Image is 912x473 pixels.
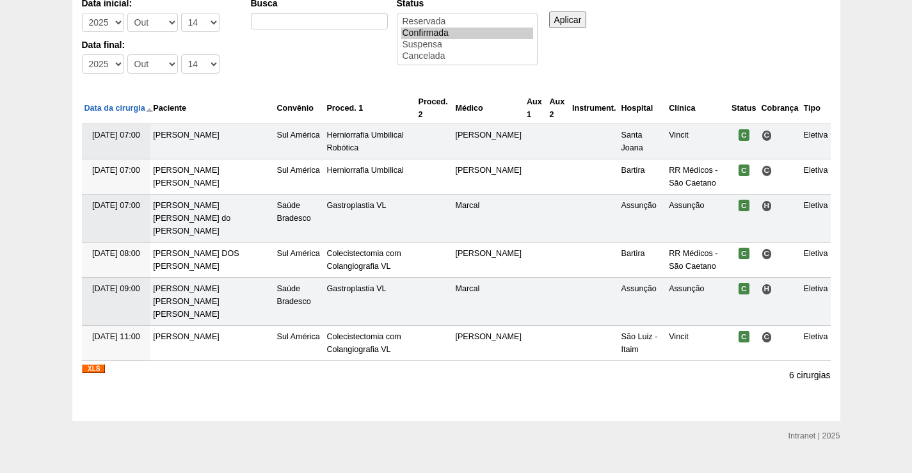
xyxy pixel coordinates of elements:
td: Eletiva [801,195,831,243]
span: Confirmada [739,200,749,211]
th: Proced. 1 [324,93,415,124]
td: Sul América [275,159,324,195]
th: Cobrança [759,93,801,124]
th: Clínica [666,93,729,124]
option: Suspensa [401,39,533,51]
span: Consultório [762,248,772,259]
a: Data da cirurgia [84,104,154,113]
th: Proced. 2 [416,93,453,124]
td: [PERSON_NAME] [452,159,524,195]
td: Sul América [275,124,324,159]
td: [PERSON_NAME] [PERSON_NAME] [150,159,274,195]
td: [PERSON_NAME] [452,326,524,361]
td: Eletiva [801,278,831,326]
span: Confirmada [739,283,749,294]
div: Intranet | 2025 [788,429,840,442]
td: Eletiva [801,243,831,278]
span: Consultório [762,130,772,141]
span: [DATE] 08:00 [92,249,140,258]
td: Bartira [619,159,667,195]
td: Marcal [452,278,524,326]
th: Instrument. [570,93,619,124]
td: Assunção [666,195,729,243]
td: Bartira [619,243,667,278]
th: Paciente [150,93,274,124]
option: Cancelada [401,51,533,62]
td: [PERSON_NAME] [150,124,274,159]
th: Aux 2 [547,93,569,124]
td: Sul América [275,243,324,278]
th: Convênio [275,93,324,124]
td: [PERSON_NAME] [452,124,524,159]
span: [DATE] 07:00 [92,166,140,175]
td: RR Médicos - São Caetano [666,159,729,195]
td: [PERSON_NAME] [452,243,524,278]
td: Gastroplastia VL [324,195,415,243]
td: [PERSON_NAME] [PERSON_NAME] [PERSON_NAME] [150,278,274,326]
td: Herniorrafia Umbilical Robótica [324,124,415,159]
span: Confirmada [739,164,749,176]
td: Colecistectomia com Colangiografia VL [324,326,415,361]
input: Aplicar [549,12,587,28]
td: [PERSON_NAME] [PERSON_NAME] do [PERSON_NAME] [150,195,274,243]
td: RR Médicos - São Caetano [666,243,729,278]
td: Eletiva [801,124,831,159]
td: [PERSON_NAME] [150,326,274,361]
td: Assunção [619,195,667,243]
td: Saúde Bradesco [275,278,324,326]
span: [DATE] 07:00 [92,131,140,140]
option: Confirmada [401,28,533,39]
span: Hospital [762,200,772,211]
option: Reservada [401,16,533,28]
td: Assunção [619,278,667,326]
span: Confirmada [739,331,749,342]
span: Hospital [762,284,772,294]
td: Marcal [452,195,524,243]
td: [PERSON_NAME] DOS [PERSON_NAME] [150,243,274,278]
td: Eletiva [801,159,831,195]
td: Vincit [666,326,729,361]
td: Gastroplastia VL [324,278,415,326]
img: XLS [82,364,105,373]
td: Herniorrafia Umbilical [324,159,415,195]
label: Data final: [82,38,238,51]
td: Assunção [666,278,729,326]
span: Confirmada [739,248,749,259]
span: Consultório [762,332,772,342]
input: Digite os termos que você deseja procurar. [251,13,388,29]
td: Saúde Bradesco [275,195,324,243]
th: Aux 1 [524,93,547,124]
th: Tipo [801,93,831,124]
img: ordem decrescente [145,105,154,113]
th: Status [729,93,759,124]
p: 6 cirurgias [789,369,831,381]
td: Sul América [275,326,324,361]
span: Consultório [762,165,772,176]
td: Santa Joana [619,124,667,159]
span: [DATE] 07:00 [92,201,140,210]
span: Confirmada [739,129,749,141]
span: [DATE] 09:00 [92,284,140,293]
td: Vincit [666,124,729,159]
span: [DATE] 11:00 [92,332,140,341]
td: Colecistectomia com Colangiografia VL [324,243,415,278]
td: São Luiz - Itaim [619,326,667,361]
th: Médico [452,93,524,124]
th: Hospital [619,93,667,124]
td: Eletiva [801,326,831,361]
